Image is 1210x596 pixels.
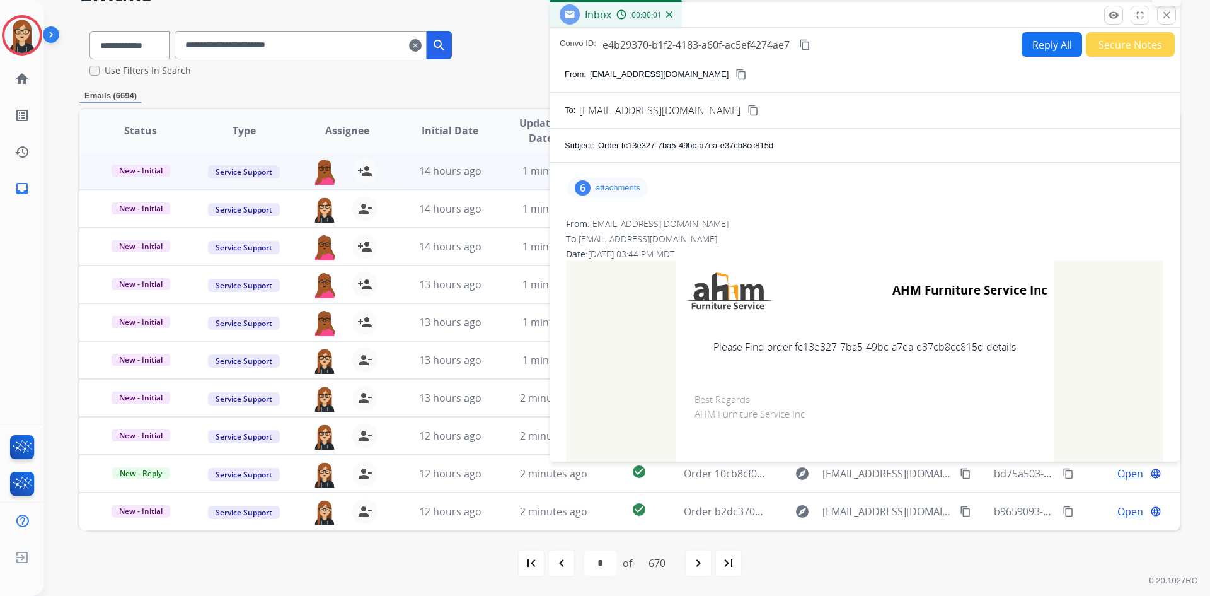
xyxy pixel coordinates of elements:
[112,315,170,329] span: New - Initial
[419,202,481,216] span: 14 hours ago
[112,391,170,404] span: New - Initial
[1161,9,1172,21] mat-icon: close
[357,163,372,178] mat-icon: person_add
[1086,32,1175,57] button: Secure Notes
[747,105,759,116] mat-icon: content_copy
[419,429,481,443] span: 12 hours ago
[795,504,810,519] mat-icon: explore
[579,103,740,118] span: [EMAIL_ADDRESS][DOMAIN_NAME]
[357,315,372,330] mat-icon: person_add
[522,315,585,329] span: 1 minute ago
[1117,466,1143,481] span: Open
[1149,573,1197,588] p: 0.20.1027RC
[520,467,587,481] span: 2 minutes ago
[357,201,372,216] mat-icon: person_remove
[1063,468,1074,479] mat-icon: content_copy
[590,218,729,230] span: [EMAIL_ADDRESS][DOMAIN_NAME]
[112,240,170,253] span: New - Initial
[522,353,585,367] span: 1 minute ago
[325,123,369,138] span: Assignee
[1157,6,1176,25] button: Close
[676,373,1054,464] td: Best Regards, AHM Furniture Service Inc
[565,139,594,152] p: Subject:
[419,278,481,291] span: 13 hours ago
[1150,506,1161,517] mat-icon: language
[795,466,810,481] mat-icon: explore
[357,390,372,406] mat-icon: person_remove
[312,348,337,374] img: agent-avatar
[312,499,337,525] img: agent-avatar
[585,8,611,21] span: Inbox
[357,504,372,519] mat-icon: person_remove
[799,39,810,50] mat-icon: content_copy
[960,468,971,479] mat-icon: content_copy
[419,467,481,481] span: 12 hours ago
[522,164,585,178] span: 1 minute ago
[1134,9,1146,21] mat-icon: fullscreen
[522,240,585,254] span: 1 minute ago
[208,392,280,406] span: Service Support
[566,233,1163,245] div: To:
[554,556,569,571] mat-icon: navigate_before
[419,240,481,254] span: 14 hours ago
[208,165,280,178] span: Service Support
[208,506,280,519] span: Service Support
[312,158,337,185] img: agent-avatar
[357,353,372,368] mat-icon: person_remove
[312,461,337,488] img: agent-avatar
[112,164,170,177] span: New - Initial
[638,551,676,576] div: 670
[522,278,585,291] span: 1 minute ago
[1108,9,1119,21] mat-icon: remove_red_eye
[575,180,591,196] div: 6
[682,267,776,315] img: AHM
[590,68,729,81] p: [EMAIL_ADDRESS][DOMAIN_NAME]
[14,181,30,196] mat-icon: inbox
[312,234,337,260] img: agent-avatar
[124,123,157,138] span: Status
[631,464,647,479] mat-icon: check_circle
[419,315,481,329] span: 13 hours ago
[598,139,773,152] p: Order fc13e327-7ba5-49bc-a7ea-e37cb8cc815d
[208,430,280,443] span: Service Support
[520,505,587,518] span: 2 minutes ago
[312,385,337,412] img: agent-avatar
[684,505,909,518] span: Order b2dc370c-730c-43ec-924d-0558de3274e5
[735,69,747,80] mat-icon: content_copy
[14,71,30,86] mat-icon: home
[14,108,30,123] mat-icon: list_alt
[208,354,280,368] span: Service Support
[208,317,280,330] span: Service Support
[208,241,280,254] span: Service Support
[1022,32,1082,57] button: Reply All
[312,423,337,450] img: agent-avatar
[566,248,1163,260] div: Date:
[579,233,717,245] span: [EMAIL_ADDRESS][DOMAIN_NAME]
[357,428,372,443] mat-icon: person_remove
[631,502,647,517] mat-icon: check_circle
[691,556,706,571] mat-icon: navigate_next
[520,391,587,405] span: 2 minutes ago
[312,196,337,223] img: agent-avatar
[960,506,971,517] mat-icon: content_copy
[312,310,337,336] img: agent-avatar
[422,123,478,138] span: Initial Date
[419,505,481,518] span: 12 hours ago
[357,277,372,292] mat-icon: person_add
[631,10,662,20] span: 00:00:01
[565,68,586,81] p: From:
[357,466,372,481] mat-icon: person_remove
[524,556,539,571] mat-icon: first_page
[684,467,904,481] span: Order 10cb8cf0-f1dd-4387-991c-95cda89735ab
[112,353,170,366] span: New - Initial
[512,115,570,146] span: Updated Date
[112,429,170,442] span: New - Initial
[112,467,170,480] span: New - Reply
[1150,468,1161,479] mat-icon: language
[566,218,1163,230] div: From:
[602,38,790,52] span: e4b29370-b1f2-4183-a60f-ac5ef4274ae7
[208,468,280,481] span: Service Support
[676,320,1054,373] td: Please Find order fc13e327-7ba5-49bc-a7ea-e37cb8cc815d details
[623,556,632,571] div: of
[312,272,337,298] img: agent-avatar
